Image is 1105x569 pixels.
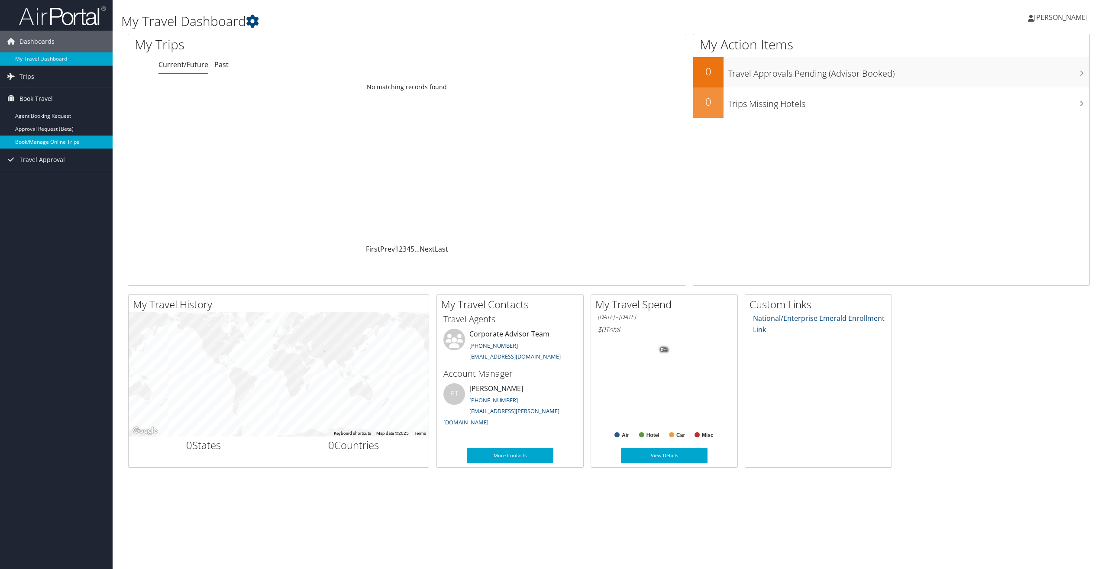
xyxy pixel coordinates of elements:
[661,347,668,352] tspan: 0%
[407,244,410,254] a: 4
[622,432,629,438] text: Air
[693,36,1089,54] h1: My Action Items
[121,12,771,30] h1: My Travel Dashboard
[693,87,1089,118] a: 0Trips Missing Hotels
[469,352,561,360] a: [EMAIL_ADDRESS][DOMAIN_NAME]
[441,297,583,312] h2: My Travel Contacts
[395,244,399,254] a: 1
[399,244,403,254] a: 2
[135,36,447,54] h1: My Trips
[414,244,420,254] span: …
[443,407,559,426] a: [EMAIL_ADDRESS][PERSON_NAME][DOMAIN_NAME]
[285,438,423,453] h2: Countries
[131,425,159,436] a: Open this area in Google Maps (opens a new window)
[128,79,686,95] td: No matching records found
[420,244,435,254] a: Next
[214,60,229,69] a: Past
[728,63,1089,80] h3: Travel Approvals Pending (Advisor Booked)
[646,432,659,438] text: Hotel
[186,438,192,452] span: 0
[19,6,106,26] img: airportal-logo.png
[467,448,553,463] a: More Contacts
[410,244,414,254] a: 5
[133,297,429,312] h2: My Travel History
[380,244,395,254] a: Prev
[443,383,465,405] div: BT
[621,448,708,463] a: View Details
[403,244,407,254] a: 3
[19,149,65,171] span: Travel Approval
[443,313,577,325] h3: Travel Agents
[376,431,409,436] span: Map data ©2025
[19,88,53,110] span: Book Travel
[595,297,737,312] h2: My Travel Spend
[334,430,371,436] button: Keyboard shortcuts
[439,329,581,364] li: Corporate Advisor Team
[676,432,685,438] text: Car
[598,325,731,334] h6: Total
[598,313,731,321] h6: [DATE] - [DATE]
[750,297,892,312] h2: Custom Links
[131,425,159,436] img: Google
[439,383,581,430] li: [PERSON_NAME]
[469,396,518,404] a: [PHONE_NUMBER]
[1034,13,1088,22] span: [PERSON_NAME]
[19,66,34,87] span: Trips
[693,57,1089,87] a: 0Travel Approvals Pending (Advisor Booked)
[435,244,448,254] a: Last
[693,64,724,79] h2: 0
[328,438,334,452] span: 0
[469,342,518,349] a: [PHONE_NUMBER]
[693,94,724,109] h2: 0
[135,438,272,453] h2: States
[19,31,55,52] span: Dashboards
[443,368,577,380] h3: Account Manager
[366,244,380,254] a: First
[414,431,426,436] a: Terms
[753,314,885,334] a: National/Enterprise Emerald Enrollment Link
[702,432,714,438] text: Misc
[1028,4,1096,30] a: [PERSON_NAME]
[158,60,208,69] a: Current/Future
[728,94,1089,110] h3: Trips Missing Hotels
[598,325,605,334] span: $0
